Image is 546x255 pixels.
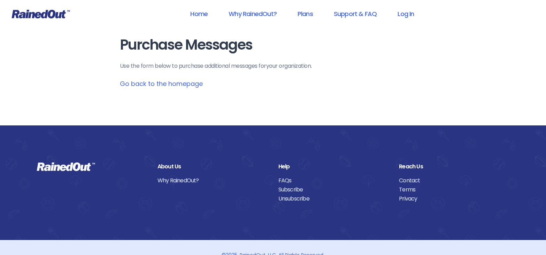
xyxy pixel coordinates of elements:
a: Subscribe [278,185,389,194]
div: Reach Us [399,162,509,171]
a: FAQs [278,176,389,185]
a: Unsubscribe [278,194,389,203]
a: Terms [399,185,509,194]
a: Support & FAQ [325,6,386,22]
a: Go back to the homepage [120,79,203,88]
a: Privacy [399,194,509,203]
a: Contact [399,176,509,185]
h1: Purchase Messages [120,37,426,53]
a: Why RainedOut? [157,176,268,185]
a: Log In [389,6,423,22]
div: About Us [157,162,268,171]
a: Why RainedOut? [220,6,286,22]
div: Help [278,162,389,171]
p: Use the form below to purchase additional messages for your organization . [120,62,426,70]
a: Plans [289,6,322,22]
a: Home [181,6,217,22]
